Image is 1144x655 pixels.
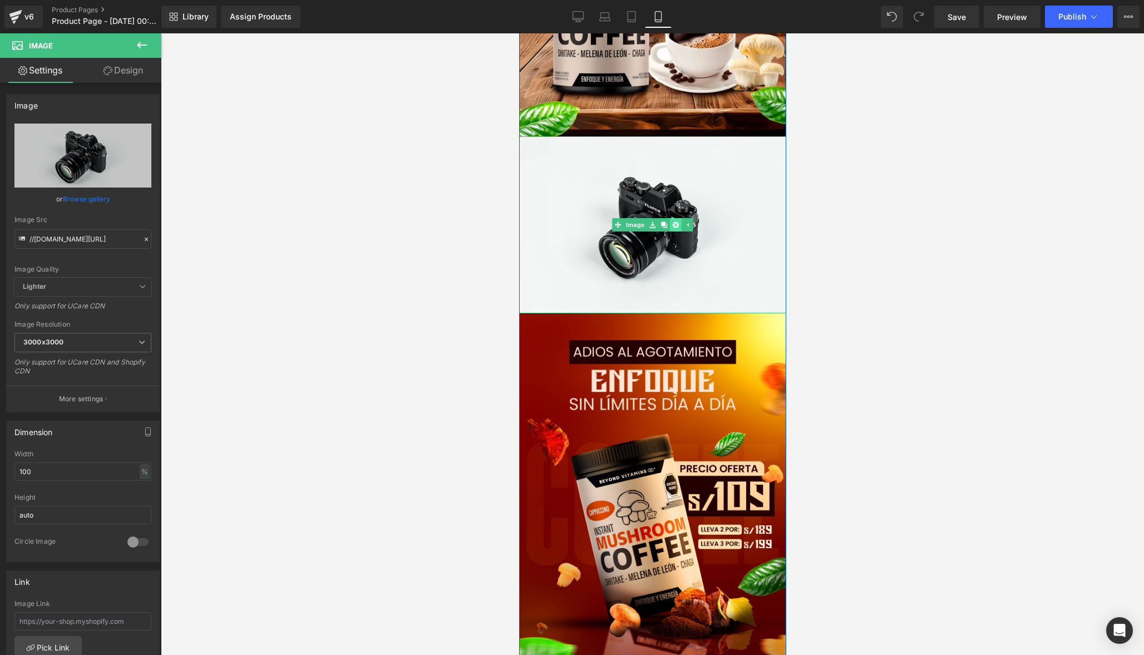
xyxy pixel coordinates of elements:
[14,450,151,458] div: Width
[645,6,672,28] a: Mobile
[14,421,53,437] div: Dimension
[52,17,159,26] span: Product Page - [DATE] 00:32:18
[14,462,151,481] input: auto
[52,6,180,14] a: Product Pages
[7,386,159,412] button: More settings
[4,6,43,28] a: v6
[183,12,209,22] span: Library
[83,58,164,83] a: Design
[230,12,292,21] div: Assign Products
[948,11,966,23] span: Save
[23,282,46,290] b: Lighter
[23,338,63,346] b: 3000x3000
[1117,6,1140,28] button: More
[881,6,903,28] button: Undo
[14,600,151,608] div: Image Link
[161,6,216,28] a: New Library
[997,11,1027,23] span: Preview
[14,612,151,631] input: https://your-shop.myshopify.com
[14,494,151,501] div: Height
[14,321,151,328] div: Image Resolution
[618,6,645,28] a: Tablet
[29,41,53,50] span: Image
[105,185,128,198] span: Image
[1106,617,1133,644] div: Open Intercom Messenger
[14,265,151,273] div: Image Quality
[14,193,151,205] div: or
[140,464,150,479] div: %
[14,506,151,524] input: auto
[565,6,591,28] a: Desktop
[139,185,151,198] a: Clone Element
[128,185,140,198] a: Save element
[1045,6,1113,28] button: Publish
[151,185,162,198] a: Delete Element
[14,95,38,110] div: Image
[59,394,103,404] p: More settings
[1058,12,1086,21] span: Publish
[14,571,30,587] div: Link
[14,216,151,224] div: Image Src
[984,6,1041,28] a: Preview
[14,358,151,383] div: Only support for UCare CDN and Shopify CDN
[14,302,151,318] div: Only support for UCare CDN
[63,189,110,209] a: Browse gallery
[908,6,930,28] button: Redo
[162,185,174,198] a: Expand / Collapse
[22,9,36,24] div: v6
[591,6,618,28] a: Laptop
[14,537,116,549] div: Circle Image
[14,229,151,249] input: Link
